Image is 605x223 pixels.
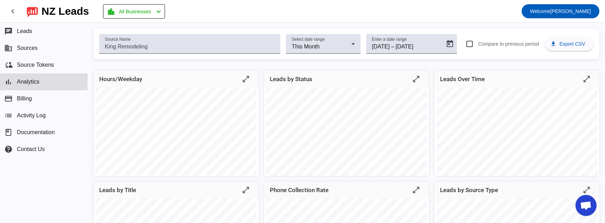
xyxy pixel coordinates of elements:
span: This Month [292,44,319,50]
span: Source Tokens [17,62,54,68]
span: Contact Us [17,146,45,152]
mat-icon: open_in_full [582,75,591,83]
button: Welcome[PERSON_NAME] [522,4,599,18]
button: Export CSV [544,37,594,51]
mat-label: Source Name [105,37,130,42]
span: Analytics [17,79,39,85]
mat-icon: chevron_left [154,7,163,16]
span: Export CSV [559,41,585,47]
span: All Businesses [119,7,151,17]
span: Welcome [530,8,550,14]
mat-icon: bar_chart [4,78,13,86]
span: – [391,42,394,51]
mat-icon: location_city [107,7,115,16]
span: Compare to previous period [478,41,539,47]
mat-icon: business [4,44,13,52]
mat-icon: download [550,41,556,47]
img: logo [27,5,38,17]
mat-label: Select date range [292,37,325,42]
span: book [4,128,13,137]
button: Open calendar [443,37,457,51]
mat-card-title: Leads by Title [99,185,136,195]
input: King Remodeling [105,42,275,51]
mat-card-title: Leads by Status [270,74,312,84]
mat-icon: help [4,145,13,153]
mat-icon: open_in_full [242,75,250,83]
mat-icon: chat [4,27,13,35]
mat-icon: list [4,111,13,120]
span: Sources [17,45,38,51]
span: Documentation [17,129,55,136]
input: Start date [372,42,389,51]
span: Leads [17,28,32,34]
mat-icon: cloud_sync [4,61,13,69]
span: [PERSON_NAME] [530,6,591,16]
mat-icon: open_in_full [412,75,420,83]
mat-icon: chevron_left [8,7,17,15]
mat-icon: open_in_full [242,186,250,194]
button: All Businesses [103,4,165,19]
mat-label: Enter a date range [372,37,407,42]
mat-card-title: Leads by Source Type [440,185,498,195]
mat-icon: open_in_full [582,186,591,194]
mat-card-title: Leads Over Time [440,74,485,84]
mat-card-title: Hours/Weekday [99,74,142,84]
mat-card-title: Phone Collection Rate [270,185,329,195]
span: Billing [17,96,32,102]
div: NZ Leads [42,6,89,16]
span: Activity Log [17,112,46,119]
mat-icon: payment [4,94,13,103]
mat-icon: open_in_full [412,186,420,194]
input: End date [396,42,429,51]
a: Open chat [575,195,597,216]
